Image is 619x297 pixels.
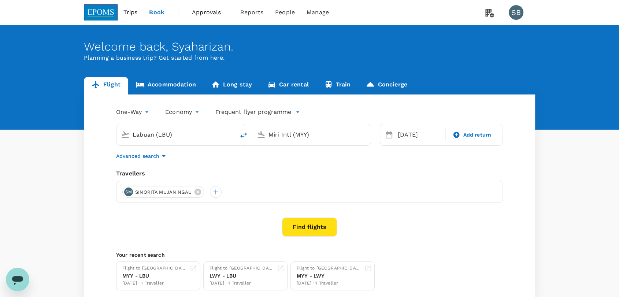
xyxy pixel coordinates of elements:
p: Your recent search [116,251,503,259]
p: Frequent flyer programme [215,108,291,116]
div: [DATE] · 1 Traveller [122,280,187,287]
img: EPOMS SDN BHD [84,4,118,21]
a: Car rental [260,77,316,94]
span: Manage [307,8,329,17]
button: Find flights [282,218,337,237]
span: Add return [463,131,491,139]
p: Planning a business trip? Get started from here. [84,53,535,62]
span: Reports [240,8,263,17]
div: LWY - LBU [210,272,274,280]
button: Open [230,134,231,135]
div: Flight to [GEOGRAPHIC_DATA] [297,265,361,272]
a: Concierge [358,77,415,94]
div: [DATE] · 1 Traveller [297,280,361,287]
button: delete [235,126,252,144]
a: Accommodation [128,77,204,94]
div: Travellers [116,169,503,178]
a: Train [316,77,359,94]
div: Welcome back , Syaharizan . [84,40,535,53]
input: Depart from [133,129,219,140]
a: Flight [84,77,128,94]
div: MYY - LWY [297,272,361,280]
span: Trips [123,8,138,17]
span: Book [149,8,164,17]
iframe: Button to launch messaging window [6,268,29,291]
p: Advanced search [116,152,159,160]
button: Frequent flyer programme [215,108,300,116]
div: MYY - LBU [122,272,187,280]
div: Flight to [GEOGRAPHIC_DATA] [122,265,187,272]
div: SM [124,188,133,196]
div: Economy [165,106,201,118]
div: [DATE] · 1 Traveller [210,280,274,287]
span: People [275,8,295,17]
button: Open [366,134,367,135]
div: Flight to [GEOGRAPHIC_DATA] [210,265,274,272]
div: SB [509,5,523,20]
div: SMSINORITA MUJAN NGAU [122,186,204,198]
button: Advanced search [116,152,168,160]
a: Long stay [204,77,260,94]
div: [DATE] [395,127,444,142]
span: Approvals [192,8,229,17]
div: One-Way [116,106,151,118]
input: Going to [268,129,355,140]
span: SINORITA MUJAN NGAU [131,189,196,196]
